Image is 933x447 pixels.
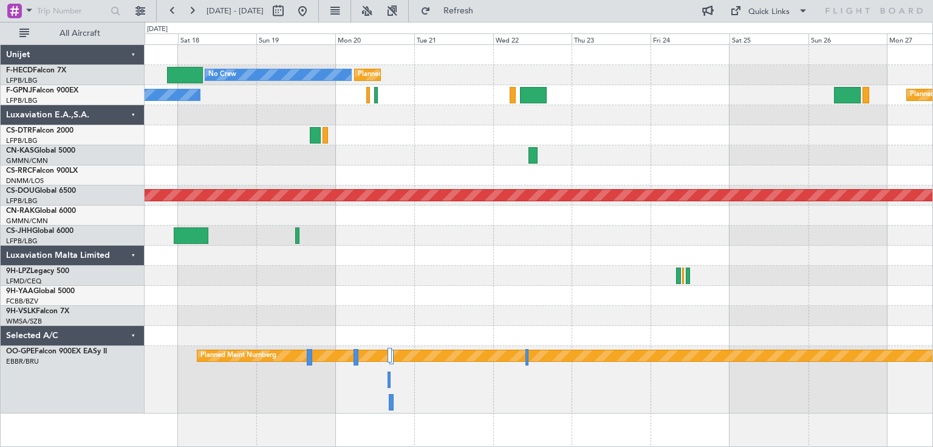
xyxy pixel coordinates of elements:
a: LFPB/LBG [6,76,38,85]
a: 9H-LPZLegacy 500 [6,268,69,275]
a: EBBR/BRU [6,357,39,366]
a: GMMN/CMN [6,217,48,226]
a: LFPB/LBG [6,196,38,206]
button: All Aircraft [13,24,132,43]
span: OO-GPE [6,348,35,355]
a: 9H-YAAGlobal 5000 [6,288,75,295]
button: Refresh [415,1,488,21]
span: CS-RRC [6,167,32,175]
a: OO-GPEFalcon 900EX EASy II [6,348,107,355]
a: FCBB/BZV [6,297,38,306]
a: CS-RRCFalcon 900LX [6,167,78,175]
a: DNMM/LOS [6,176,44,185]
a: LFMD/CEQ [6,277,41,286]
div: Sat 18 [178,33,257,44]
div: Sun 19 [256,33,335,44]
a: GMMN/CMN [6,156,48,165]
a: CN-KASGlobal 5000 [6,147,75,154]
span: [DATE] - [DATE] [207,5,264,16]
div: Wed 22 [493,33,572,44]
span: CS-DTR [6,127,32,134]
span: 9H-VSLK [6,308,36,315]
a: CS-DTRFalcon 2000 [6,127,73,134]
span: Refresh [433,7,484,15]
div: Sat 25 [730,33,808,44]
span: CS-JHH [6,227,32,235]
a: CS-DOUGlobal 6500 [6,187,76,195]
a: CN-RAKGlobal 6000 [6,207,76,215]
input: Trip Number [37,2,107,20]
div: Mon 20 [335,33,414,44]
div: Quick Links [748,6,790,18]
button: Quick Links [724,1,814,21]
div: Fri 24 [651,33,730,44]
div: Planned Maint [GEOGRAPHIC_DATA] ([GEOGRAPHIC_DATA]) [358,66,549,84]
span: CN-KAS [6,147,34,154]
span: CS-DOU [6,187,35,195]
a: CS-JHHGlobal 6000 [6,227,73,235]
a: LFPB/LBG [6,237,38,246]
a: F-HECDFalcon 7X [6,67,66,74]
span: F-GPNJ [6,87,32,94]
a: WMSA/SZB [6,317,42,326]
div: Thu 23 [572,33,651,44]
div: [DATE] [147,24,168,35]
span: 9H-YAA [6,288,33,295]
span: F-HECD [6,67,33,74]
a: LFPB/LBG [6,136,38,145]
div: Sun 26 [808,33,887,44]
div: Planned Maint Nurnberg [200,347,276,365]
span: All Aircraft [32,29,128,38]
a: LFPB/LBG [6,96,38,105]
div: No Crew [208,66,236,84]
span: 9H-LPZ [6,268,30,275]
span: CN-RAK [6,207,35,215]
a: 9H-VSLKFalcon 7X [6,308,69,315]
div: Tue 21 [414,33,493,44]
a: F-GPNJFalcon 900EX [6,87,78,94]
